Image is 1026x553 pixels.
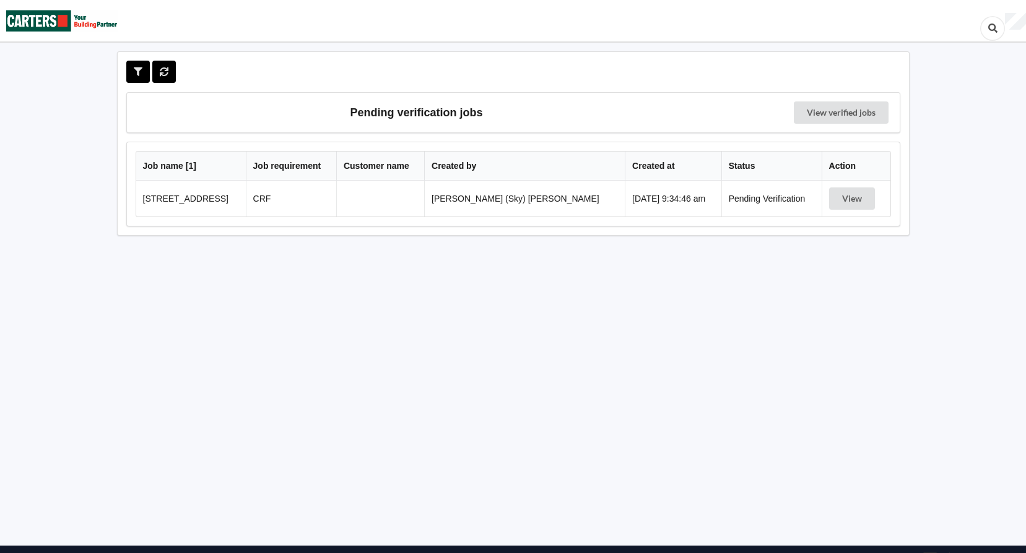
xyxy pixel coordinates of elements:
th: Created at [625,152,721,181]
td: Pending Verification [721,181,822,216]
td: [STREET_ADDRESS] [136,181,246,216]
th: Action [822,152,890,181]
button: View [829,187,875,210]
th: Status [721,152,822,181]
th: Job requirement [246,152,336,181]
div: User Profile [1005,13,1026,30]
td: [PERSON_NAME] (Sky) [PERSON_NAME] [424,181,625,216]
td: CRF [246,181,336,216]
h3: Pending verification jobs [136,101,698,124]
th: Job name [ 1 ] [136,152,246,181]
th: Created by [424,152,625,181]
td: [DATE] 9:34:46 am [625,181,721,216]
img: Carters [6,1,118,41]
a: View [829,194,877,204]
th: Customer name [336,152,424,181]
a: View verified jobs [794,101,889,124]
